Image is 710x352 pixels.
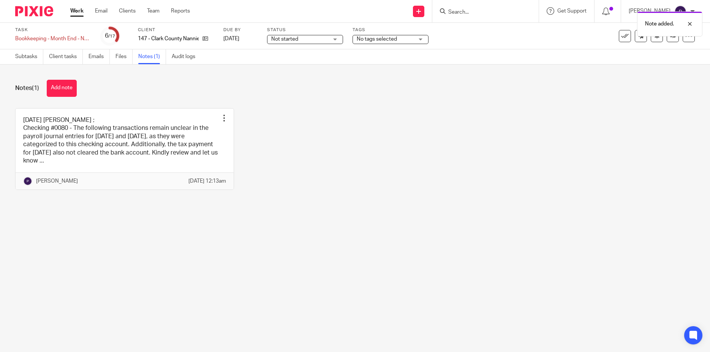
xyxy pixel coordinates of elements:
[23,177,32,186] img: svg%3E
[188,177,226,185] p: [DATE] 12:13am
[271,36,298,42] span: Not started
[15,35,91,43] div: Bookkeeping - Month End - No monthly meeting
[171,7,190,15] a: Reports
[70,7,84,15] a: Work
[353,27,429,33] label: Tags
[674,5,686,17] img: svg%3E
[15,6,53,16] img: Pixie
[172,49,201,64] a: Audit logs
[95,7,108,15] a: Email
[15,27,91,33] label: Task
[645,20,674,28] p: Note added.
[49,49,83,64] a: Client tasks
[89,49,110,64] a: Emails
[119,7,136,15] a: Clients
[115,49,133,64] a: Files
[32,85,39,91] span: (1)
[36,177,78,185] p: [PERSON_NAME]
[15,84,39,92] h1: Notes
[223,27,258,33] label: Due by
[105,32,115,40] div: 6
[15,49,43,64] a: Subtasks
[138,49,166,64] a: Notes (1)
[138,35,199,43] p: 147 - Clark County Nannies
[47,80,77,97] button: Add note
[357,36,397,42] span: No tags selected
[108,34,115,38] small: /17
[223,36,239,41] span: [DATE]
[147,7,160,15] a: Team
[267,27,343,33] label: Status
[138,27,214,33] label: Client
